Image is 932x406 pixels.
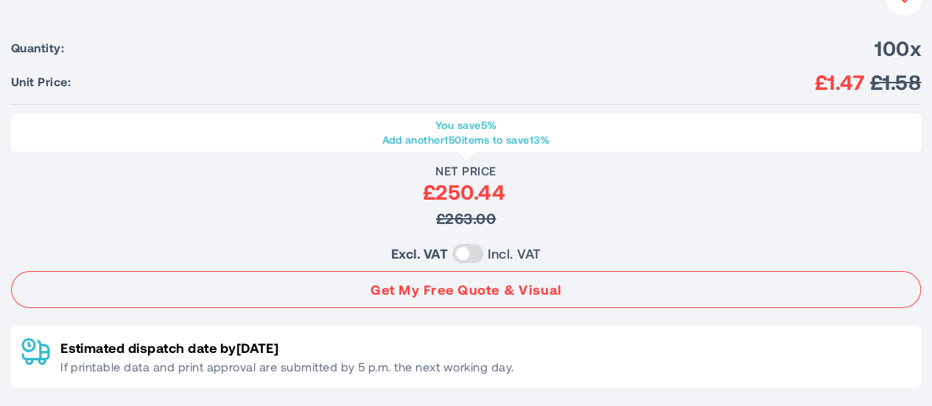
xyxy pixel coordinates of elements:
[815,69,864,95] span: £1.47
[60,337,514,358] p: Estimated dispatch date by
[530,133,550,146] span: 13%
[236,340,278,356] span: [DATE]
[875,35,921,61] span: 100x
[391,243,448,264] label: Excl. VAT
[18,118,914,133] p: You save
[11,164,921,178] div: Net Price
[488,243,541,264] label: Incl. VAT
[480,119,497,131] span: 5%
[870,69,921,95] span: £1.58
[11,41,64,55] span: Quantity:
[444,133,461,146] span: 150
[21,337,50,365] img: Delivery
[11,271,921,308] button: Get My Free Quote & Visual
[11,74,71,89] span: Unit Price:
[18,133,914,147] p: Add another items to save
[11,205,921,231] div: £263.00
[11,178,917,205] div: £250.44
[60,358,514,376] p: If printable data and print approval are submitted by 5 p.m. the next working day.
